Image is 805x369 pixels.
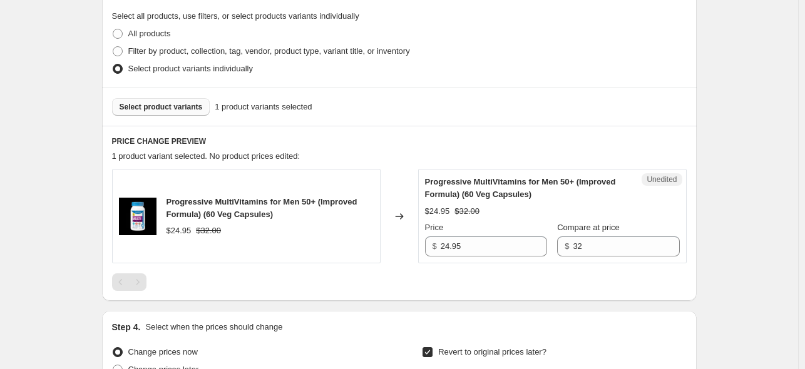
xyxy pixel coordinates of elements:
span: Select product variants individually [128,64,253,73]
div: $24.95 [167,225,192,237]
span: $ [565,241,569,251]
span: $ [433,241,437,251]
span: Change prices now [128,347,198,356]
strike: $32.00 [196,225,221,237]
p: Select when the prices should change [145,321,282,333]
h2: Step 4. [112,321,141,333]
h6: PRICE CHANGE PREVIEW [112,136,687,146]
div: $24.95 [425,205,450,218]
button: Select product variants [112,98,210,116]
strike: $32.00 [454,205,479,218]
span: Progressive MultiVitamins for Men 50+ (Improved Formula) (60 Veg Capsules) [167,197,357,219]
nav: Pagination [112,273,146,291]
span: Compare at price [557,223,620,232]
span: Progressive MultiVitamins for Men 50+ (Improved Formula) (60 Veg Capsules) [425,177,616,199]
span: Price [425,223,444,232]
span: 1 product variant selected. No product prices edited: [112,151,300,161]
span: Select all products, use filters, or select products variants individually [112,11,359,21]
span: Select product variants [120,102,203,112]
img: progressive-multivitamins-for-men-50-improved-formula-813432001176-43566312816942_80x.jpg [119,198,156,235]
span: 1 product variants selected [215,101,312,113]
span: Revert to original prices later? [438,347,546,356]
span: All products [128,29,171,38]
span: Filter by product, collection, tag, vendor, product type, variant title, or inventory [128,46,410,56]
span: Unedited [647,174,677,184]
